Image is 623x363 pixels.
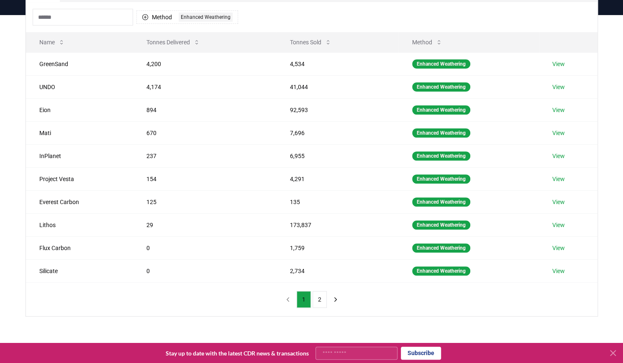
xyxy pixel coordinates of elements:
[405,34,449,51] button: Method
[133,121,277,144] td: 670
[26,98,133,121] td: Eion
[313,291,327,308] button: 2
[26,121,133,144] td: Mati
[277,259,399,282] td: 2,734
[412,128,470,138] div: Enhanced Weathering
[277,144,399,167] td: 6,955
[412,105,470,115] div: Enhanced Weathering
[133,236,277,259] td: 0
[133,75,277,98] td: 4,174
[179,13,233,22] div: Enhanced Weathering
[26,259,133,282] td: Silicate
[552,244,565,252] a: View
[412,197,470,207] div: Enhanced Weathering
[136,10,238,24] button: MethodEnhanced Weathering
[297,291,311,308] button: 1
[412,243,470,253] div: Enhanced Weathering
[328,291,343,308] button: next page
[283,34,338,51] button: Tonnes Sold
[277,167,399,190] td: 4,291
[133,98,277,121] td: 894
[552,198,565,206] a: View
[277,190,399,213] td: 135
[552,106,565,114] a: View
[277,52,399,75] td: 4,534
[412,220,470,230] div: Enhanced Weathering
[552,267,565,275] a: View
[26,144,133,167] td: InPlanet
[133,144,277,167] td: 237
[552,152,565,160] a: View
[26,213,133,236] td: Lithos
[277,236,399,259] td: 1,759
[26,236,133,259] td: Flux Carbon
[552,175,565,183] a: View
[133,52,277,75] td: 4,200
[412,266,470,276] div: Enhanced Weathering
[412,59,470,69] div: Enhanced Weathering
[552,60,565,68] a: View
[277,213,399,236] td: 173,837
[412,82,470,92] div: Enhanced Weathering
[26,190,133,213] td: Everest Carbon
[133,259,277,282] td: 0
[412,151,470,161] div: Enhanced Weathering
[140,34,207,51] button: Tonnes Delivered
[133,190,277,213] td: 125
[26,167,133,190] td: Project Vesta
[277,75,399,98] td: 41,044
[133,213,277,236] td: 29
[277,98,399,121] td: 92,593
[33,34,72,51] button: Name
[552,83,565,91] a: View
[552,221,565,229] a: View
[277,121,399,144] td: 7,696
[133,167,277,190] td: 154
[552,129,565,137] a: View
[26,75,133,98] td: UNDO
[26,52,133,75] td: GreenSand
[412,174,470,184] div: Enhanced Weathering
